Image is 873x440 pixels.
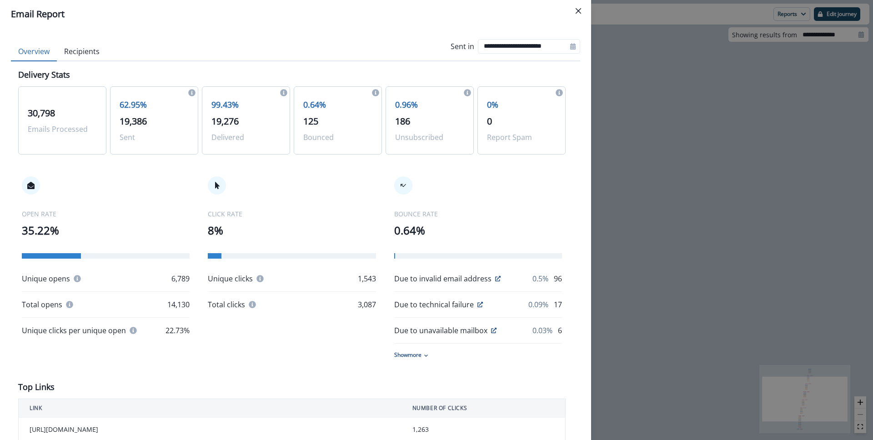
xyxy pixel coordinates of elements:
[19,399,401,418] th: LINK
[18,381,55,393] p: Top Links
[528,299,548,310] p: 0.09%
[487,99,556,111] p: 0%
[554,299,562,310] p: 17
[22,273,70,284] p: Unique opens
[22,325,126,336] p: Unique clicks per unique open
[11,7,580,21] div: Email Report
[22,222,190,239] p: 35.22%
[303,132,372,143] p: Bounced
[166,325,190,336] p: 22.73%
[120,115,147,127] span: 19,386
[211,132,281,143] p: Delivered
[394,325,487,336] p: Due to unavailable mailbox
[487,115,492,127] span: 0
[167,299,190,310] p: 14,130
[451,41,474,52] p: Sent in
[395,115,410,127] span: 186
[208,222,376,239] p: 8%
[11,42,57,61] button: Overview
[22,299,62,310] p: Total opens
[303,115,318,127] span: 125
[22,209,190,219] p: OPEN RATE
[358,299,376,310] p: 3,087
[394,273,492,284] p: Due to invalid email address
[28,107,55,119] span: 30,798
[18,69,70,81] p: Delivery Stats
[394,222,562,239] p: 0.64%
[211,99,281,111] p: 99.43%
[28,124,97,135] p: Emails Processed
[208,273,253,284] p: Unique clicks
[120,99,189,111] p: 62.95%
[394,209,562,219] p: BOUNCE RATE
[358,273,376,284] p: 1,543
[401,399,566,418] th: NUMBER OF CLICKS
[395,132,464,143] p: Unsubscribed
[394,299,474,310] p: Due to technical failure
[57,42,107,61] button: Recipients
[211,115,239,127] span: 19,276
[554,273,562,284] p: 96
[395,99,464,111] p: 0.96%
[532,273,548,284] p: 0.5%
[171,273,190,284] p: 6,789
[487,132,556,143] p: Report Spam
[532,325,552,336] p: 0.03%
[208,209,376,219] p: CLICK RATE
[303,99,372,111] p: 0.64%
[120,132,189,143] p: Sent
[208,299,245,310] p: Total clicks
[571,4,586,18] button: Close
[558,325,562,336] p: 6
[394,351,421,359] p: Show more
